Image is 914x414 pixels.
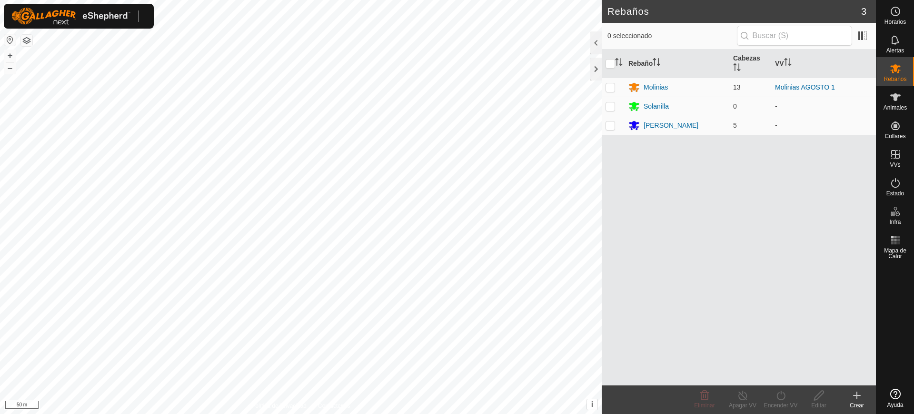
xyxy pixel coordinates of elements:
span: Estado [886,191,904,196]
span: Collares [884,133,905,139]
div: Crear [838,401,876,410]
span: Horarios [884,19,906,25]
div: Solanilla [644,101,669,111]
span: 3 [861,4,866,19]
a: Contáctenos [318,402,350,410]
button: – [4,62,16,74]
th: VV [771,50,876,78]
span: 13 [733,83,741,91]
span: 0 seleccionado [607,31,737,41]
p-sorticon: Activar para ordenar [615,60,623,67]
p-sorticon: Activar para ordenar [784,60,792,67]
span: VVs [890,162,900,168]
button: Capas del Mapa [21,35,32,46]
div: Encender VV [762,401,800,410]
a: Ayuda [876,385,914,412]
span: Alertas [886,48,904,53]
div: Editar [800,401,838,410]
div: Apagar VV [724,401,762,410]
h2: Rebaños [607,6,861,17]
span: Mapa de Calor [879,248,912,259]
a: Molinias AGOSTO 1 [775,83,835,91]
span: Ayuda [887,402,904,408]
button: i [587,399,597,410]
button: + [4,50,16,61]
th: Cabezas [729,50,771,78]
span: Animales [884,105,907,111]
input: Buscar (S) [737,26,852,46]
div: Molinias [644,82,668,92]
span: i [591,400,593,408]
span: 0 [733,102,737,110]
img: Logo Gallagher [11,8,130,25]
span: Rebaños [884,76,906,82]
span: Infra [889,219,901,225]
p-sorticon: Activar para ordenar [653,60,660,67]
td: - [771,116,876,135]
span: Eliminar [694,402,715,409]
p-sorticon: Activar para ordenar [733,65,741,72]
th: Rebaño [625,50,729,78]
span: 5 [733,121,737,129]
div: [PERSON_NAME] [644,121,698,131]
td: - [771,97,876,116]
a: Política de Privacidad [252,402,307,410]
button: Restablecer Mapa [4,34,16,46]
